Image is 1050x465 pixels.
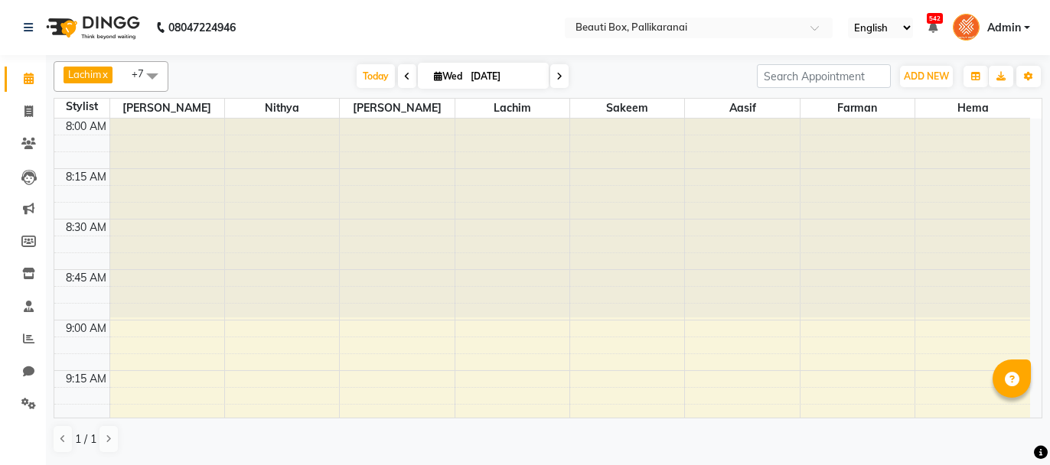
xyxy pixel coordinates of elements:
span: Aasif [685,99,799,118]
img: logo [39,6,144,49]
span: Admin [987,20,1021,36]
img: Admin [953,14,980,41]
b: 08047224946 [168,6,236,49]
span: Lachim [455,99,569,118]
span: Hema [915,99,1030,118]
span: 1 / 1 [75,431,96,447]
span: Lachim [68,68,101,80]
button: ADD NEW [900,66,953,87]
a: 542 [928,21,937,34]
div: 8:00 AM [63,119,109,135]
div: 9:00 AM [63,320,109,337]
a: x [101,68,108,80]
span: ADD NEW [904,70,949,82]
span: Nithya [225,99,339,118]
input: Search Appointment [757,64,891,88]
div: 8:30 AM [63,219,109,236]
div: 8:15 AM [63,169,109,185]
span: 542 [927,13,943,24]
span: Sakeem [570,99,684,118]
span: Wed [430,70,466,82]
div: Stylist [54,99,109,115]
span: [PERSON_NAME] [110,99,224,118]
div: 9:15 AM [63,371,109,387]
input: 2025-09-03 [466,65,543,88]
span: +7 [132,67,155,80]
span: Farman [801,99,915,118]
span: Today [357,64,395,88]
span: [PERSON_NAME] [340,99,454,118]
div: 8:45 AM [63,270,109,286]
